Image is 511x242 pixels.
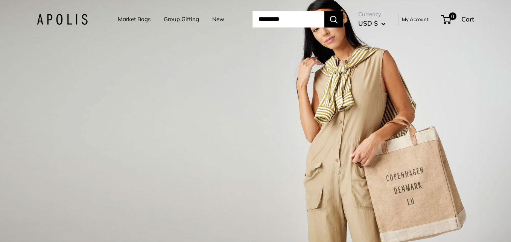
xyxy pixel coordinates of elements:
button: Search [324,11,343,28]
a: Group Gifting [164,14,199,25]
span: 0 [449,12,456,20]
input: Search... [252,11,324,28]
span: Cart [461,15,474,23]
span: USD $ [358,19,378,27]
img: Apolis [37,14,88,25]
a: New [212,14,224,25]
a: 0 Cart [442,13,474,25]
span: Currency [358,9,386,20]
a: My Account [402,15,429,24]
button: USD $ [358,17,386,29]
a: Market Bags [118,14,151,25]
